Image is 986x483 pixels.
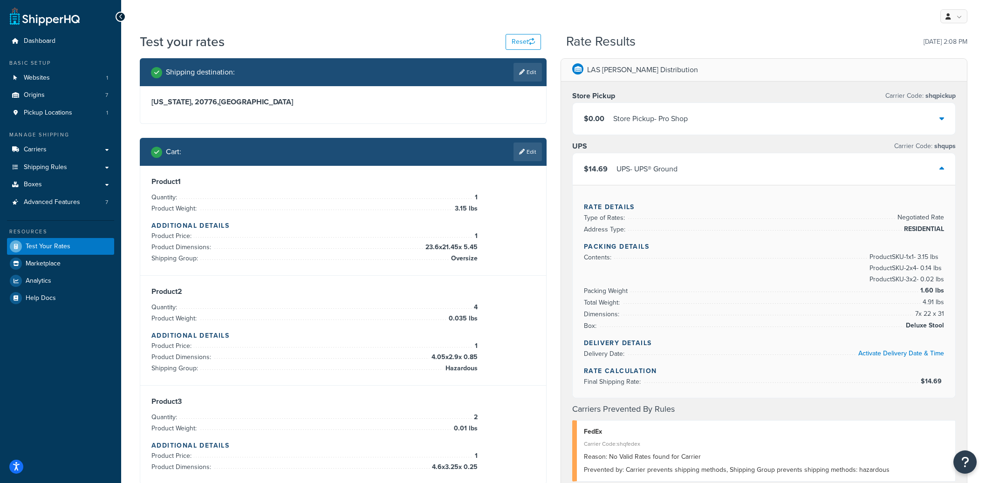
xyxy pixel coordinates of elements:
[105,91,108,99] span: 7
[430,462,478,473] span: 4.6 x 3.25 x 0.25
[151,302,179,312] span: Quantity:
[443,363,478,374] span: Hazardous
[7,69,114,87] a: Websites1
[472,192,478,203] span: 1
[151,331,535,340] h4: Additional Details
[7,290,114,306] a: Help Docs
[151,352,213,362] span: Product Dimensions:
[24,198,80,206] span: Advanced Features
[7,87,114,104] a: Origins7
[894,140,956,153] p: Carrier Code:
[166,148,181,156] h2: Cart :
[584,202,944,212] h4: Rate Details
[584,113,604,124] span: $0.00
[151,412,179,422] span: Quantity:
[151,462,213,472] span: Product Dimensions:
[584,349,627,359] span: Delivery Date:
[584,163,608,174] span: $14.69
[151,221,535,231] h4: Additional Details
[151,192,179,202] span: Quantity:
[566,34,636,49] h2: Rate Results
[472,450,478,462] span: 1
[920,297,944,308] span: 4.91 lbs
[7,33,114,50] a: Dashboard
[7,69,114,87] li: Websites
[105,198,108,206] span: 7
[572,142,587,151] h3: UPS
[24,91,45,99] span: Origins
[913,308,944,320] span: 7 x 22 x 31
[584,213,627,223] span: Type of Rates:
[24,37,55,45] span: Dashboard
[24,74,50,82] span: Websites
[26,294,56,302] span: Help Docs
[7,141,114,158] li: Carriers
[902,224,944,235] span: RESIDENTIAL
[584,452,607,462] span: Reason:
[429,352,478,363] span: 4.05 x 2.9 x 0.85
[140,33,225,51] h1: Test your rates
[7,228,114,236] div: Resources
[7,194,114,211] a: Advanced Features7
[151,313,199,323] span: Product Weight:
[24,109,72,117] span: Pickup Locations
[932,141,956,151] span: shqups
[584,309,622,319] span: Dimensions:
[895,212,944,223] span: Negotiated Rate
[151,451,194,461] span: Product Price:
[26,260,61,268] span: Marketplace
[904,320,944,331] span: Deluxe Stool
[24,146,47,154] span: Carriers
[584,242,944,252] h4: Packing Details
[584,450,948,463] div: No Valid Rates found for Carrier
[918,285,944,296] span: 1.60 lbs
[921,376,944,386] span: $14.69
[584,366,944,376] h4: Rate Calculation
[151,363,200,373] span: Shipping Group:
[584,286,630,296] span: Packing Weight
[472,340,478,352] span: 1
[584,437,948,450] div: Carrier Code: shqfedex
[584,321,599,331] span: Box:
[924,91,956,101] span: shqpickup
[151,287,535,296] h3: Product 2
[584,377,643,387] span: Final Shipping Rate:
[584,298,622,307] span: Total Weight:
[151,341,194,351] span: Product Price:
[584,252,614,262] span: Contents:
[151,231,194,241] span: Product Price:
[572,403,956,415] h4: Carriers Prevented By Rules
[7,176,114,193] a: Boxes
[867,252,944,285] span: Product SKU-1 x 1 - 3.15 lbs Product SKU-2 x 4 - 0.14 lbs Product SKU-3 x 2 - 0.02 lbs
[7,59,114,67] div: Basic Setup
[26,277,51,285] span: Analytics
[24,181,42,189] span: Boxes
[151,204,199,213] span: Product Weight:
[924,35,967,48] p: [DATE] 2:08 PM
[151,397,535,406] h3: Product 3
[151,177,535,186] h3: Product 1
[7,104,114,122] a: Pickup Locations1
[7,238,114,255] a: Test Your Rates
[151,423,199,433] span: Product Weight:
[423,242,478,253] span: 23.6 x 21.45 x 5.45
[7,87,114,104] li: Origins
[885,89,956,102] p: Carrier Code:
[584,338,944,348] h4: Delivery Details
[7,255,114,272] a: Marketplace
[446,313,478,324] span: 0.035 lbs
[472,231,478,242] span: 1
[166,68,235,76] h2: Shipping destination :
[514,143,542,161] a: Edit
[7,272,114,289] li: Analytics
[7,131,114,139] div: Manage Shipping
[584,425,948,438] div: FedEx
[26,243,70,251] span: Test Your Rates
[506,34,541,50] button: Reset
[616,163,678,176] div: UPS - UPS® Ground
